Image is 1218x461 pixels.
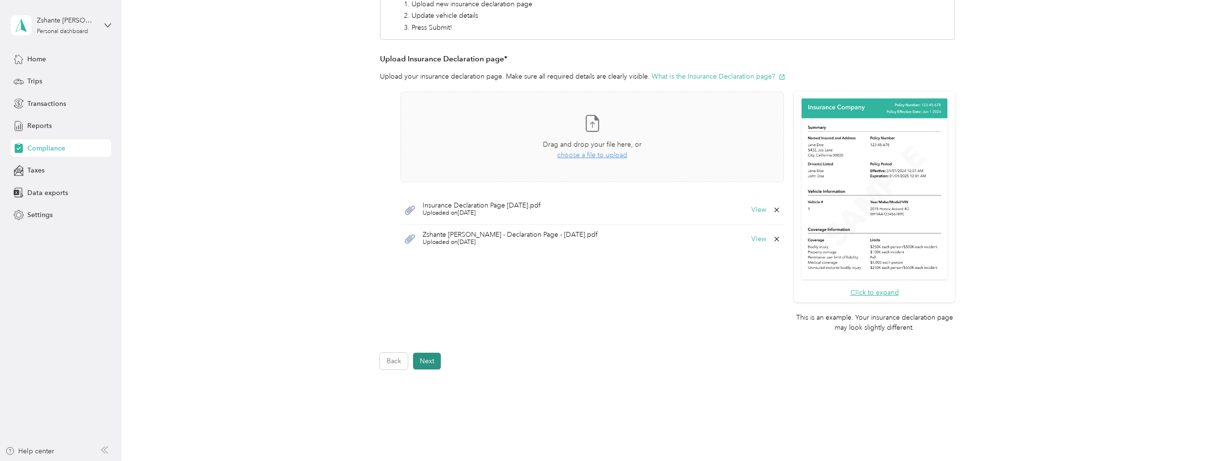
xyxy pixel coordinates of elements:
div: Zshante [PERSON_NAME] [37,15,97,25]
span: Drag and drop your file here, orchoose a file to upload [401,92,783,182]
span: Uploaded on [DATE] [423,209,540,218]
button: View [751,207,766,213]
li: 2. Update vehicle details [404,11,563,21]
h3: Upload Insurance Declaration page* [380,53,955,65]
button: Next [413,353,441,369]
button: Help center [5,446,54,456]
p: This is an example. Your insurance declaration page may look slightly different. [794,312,955,333]
span: Transactions [27,99,66,109]
span: Trips [27,76,42,86]
button: Click to expand [850,288,899,298]
span: Drag and drop your file here, or [543,140,642,149]
button: What is the Insurance Declaration page? [652,71,785,81]
span: Reports [27,121,52,131]
li: 3. Press Submit! [404,23,563,33]
span: Data exports [27,188,68,198]
iframe: Everlance-gr Chat Button Frame [1164,407,1218,461]
span: Taxes [27,165,45,175]
p: Upload your insurance declaration page. Make sure all required details are clearly visible. [380,71,955,81]
span: choose a file to upload [557,151,627,159]
button: View [751,236,766,242]
span: Insurance Declaration Page [DATE].pdf [423,202,540,209]
div: Personal dashboard [37,29,88,35]
span: Settings [27,210,53,220]
span: Zshante [PERSON_NAME] - Declaration Page - [DATE].pdf [423,231,598,238]
span: Uploaded on [DATE] [423,238,598,247]
span: Compliance [27,143,65,153]
img: Sample insurance declaration [799,97,950,282]
span: Home [27,54,46,64]
button: Back [380,353,408,369]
